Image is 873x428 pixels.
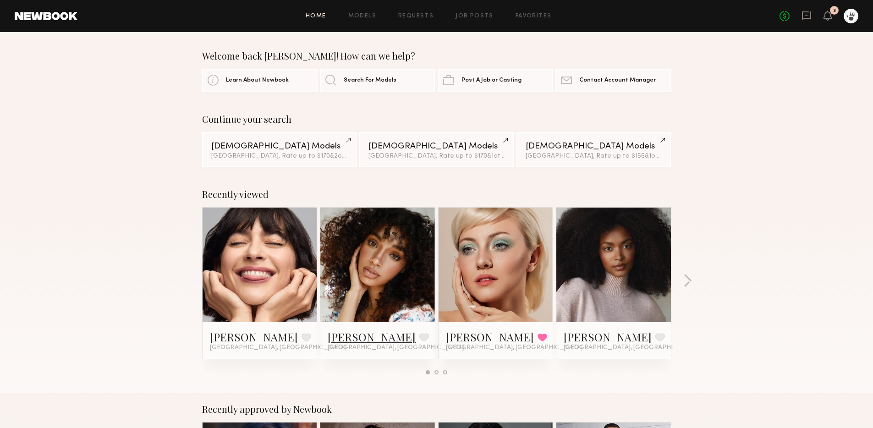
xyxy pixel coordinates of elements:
[564,329,652,344] a: [PERSON_NAME]
[645,153,684,159] span: & 1 other filter
[330,153,374,159] span: & 2 other filter s
[516,132,671,167] a: [DEMOGRAPHIC_DATA] Models[GEOGRAPHIC_DATA], Rate up to $155&1other filter
[226,77,289,83] span: Learn About Newbook
[487,153,527,159] span: & 1 other filter
[202,189,671,200] div: Recently viewed
[359,132,514,167] a: [DEMOGRAPHIC_DATA] Models[GEOGRAPHIC_DATA], Rate up to $170&1other filter
[210,329,298,344] a: [PERSON_NAME]
[210,344,346,351] span: [GEOGRAPHIC_DATA], [GEOGRAPHIC_DATA]
[555,69,671,92] a: Contact Account Manager
[516,13,552,19] a: Favorites
[456,13,494,19] a: Job Posts
[446,329,534,344] a: [PERSON_NAME]
[202,69,318,92] a: Learn About Newbook
[202,132,357,167] a: [DEMOGRAPHIC_DATA] Models[GEOGRAPHIC_DATA], Rate up to $170&2other filters
[398,13,434,19] a: Requests
[328,329,416,344] a: [PERSON_NAME]
[202,50,671,61] div: Welcome back [PERSON_NAME]! How can we help?
[368,142,505,151] div: [DEMOGRAPHIC_DATA] Models
[564,344,700,351] span: [GEOGRAPHIC_DATA], [GEOGRAPHIC_DATA]
[368,153,505,159] div: [GEOGRAPHIC_DATA], Rate up to $170
[579,77,656,83] span: Contact Account Manager
[833,8,836,13] div: 3
[461,77,522,83] span: Post A Job or Casting
[202,114,671,125] div: Continue your search
[211,142,347,151] div: [DEMOGRAPHIC_DATA] Models
[526,153,662,159] div: [GEOGRAPHIC_DATA], Rate up to $155
[306,13,326,19] a: Home
[526,142,662,151] div: [DEMOGRAPHIC_DATA] Models
[344,77,396,83] span: Search For Models
[446,344,582,351] span: [GEOGRAPHIC_DATA], [GEOGRAPHIC_DATA]
[211,153,347,159] div: [GEOGRAPHIC_DATA], Rate up to $170
[320,69,435,92] a: Search For Models
[348,13,376,19] a: Models
[328,344,464,351] span: [GEOGRAPHIC_DATA], [GEOGRAPHIC_DATA]
[202,404,671,415] div: Recently approved by Newbook
[438,69,553,92] a: Post A Job or Casting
